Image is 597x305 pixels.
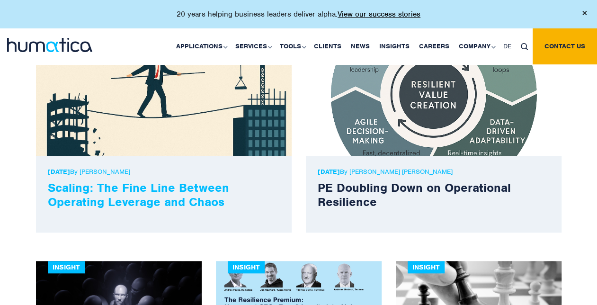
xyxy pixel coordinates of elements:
strong: [DATE] [318,168,340,176]
span: DE [503,42,511,50]
a: Scaling: The Fine Line Between Operating Leverage and Chaos [48,180,229,209]
div: Insight [48,261,85,273]
a: Company [454,28,499,64]
a: DE [499,28,516,64]
a: Contact us [533,28,597,64]
a: Careers [414,28,454,64]
a: View our success stories [338,9,420,19]
div: Insight [408,261,445,273]
a: Clients [309,28,346,64]
a: PE Doubling Down on Operational Resilience [318,180,511,209]
img: search_icon [521,43,528,50]
a: Insights [374,28,414,64]
p: By [PERSON_NAME] [PERSON_NAME] [318,168,550,176]
a: News [346,28,374,64]
a: Services [231,28,275,64]
p: 20 years helping business leaders deliver alpha. [177,9,420,19]
strong: [DATE] [48,168,70,176]
img: logo [7,38,92,52]
img: news1 [306,39,561,156]
div: Insight [228,261,265,273]
a: Tools [275,28,309,64]
a: Applications [171,28,231,64]
p: By [PERSON_NAME] [48,168,280,176]
img: news1 [36,39,292,156]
